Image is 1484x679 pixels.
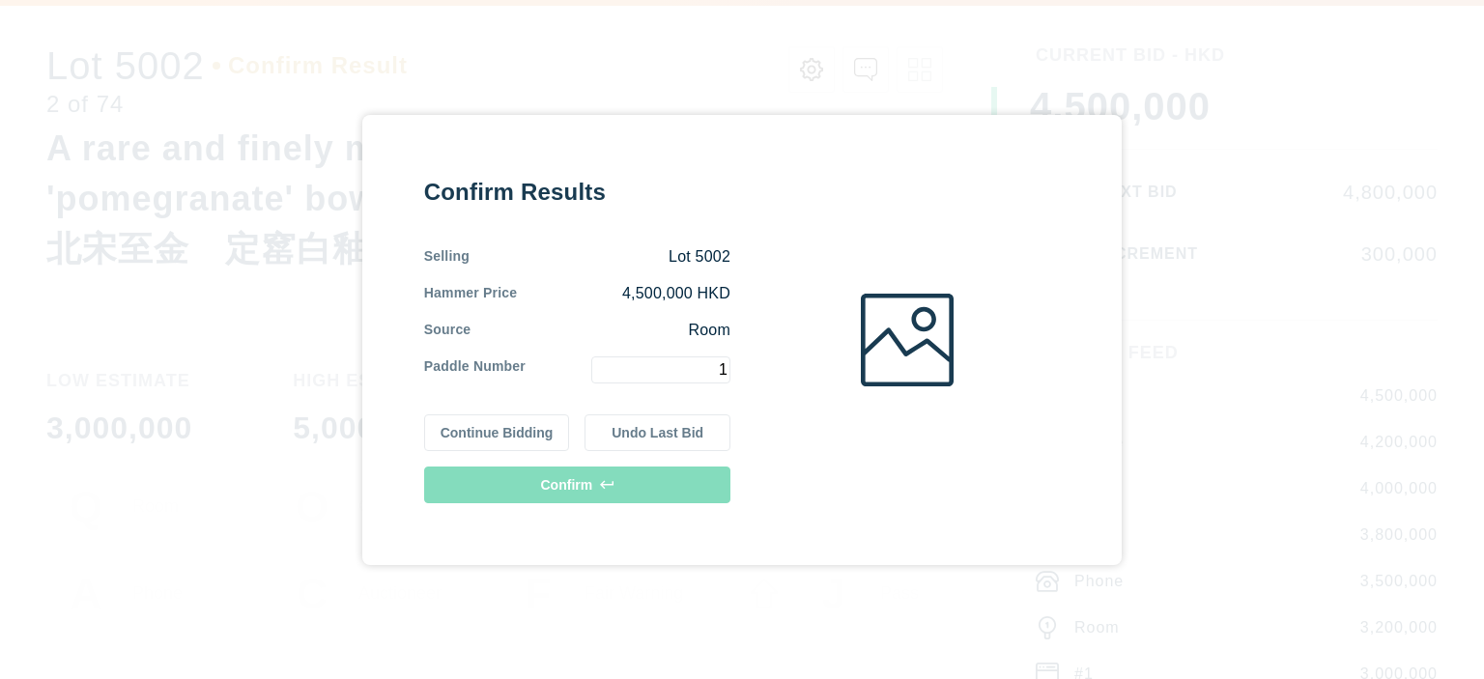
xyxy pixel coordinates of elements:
div: Selling [424,246,470,268]
button: Confirm [424,467,730,503]
button: Undo Last Bid [585,414,730,451]
button: Continue Bidding [424,414,570,451]
div: Lot 5002 [470,246,730,268]
div: Paddle Number [424,356,526,383]
div: Confirm Results [424,177,730,208]
div: Source [424,320,471,341]
div: Hammer Price [424,283,518,304]
div: Room [471,320,730,341]
div: 4,500,000 HKD [517,283,730,304]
